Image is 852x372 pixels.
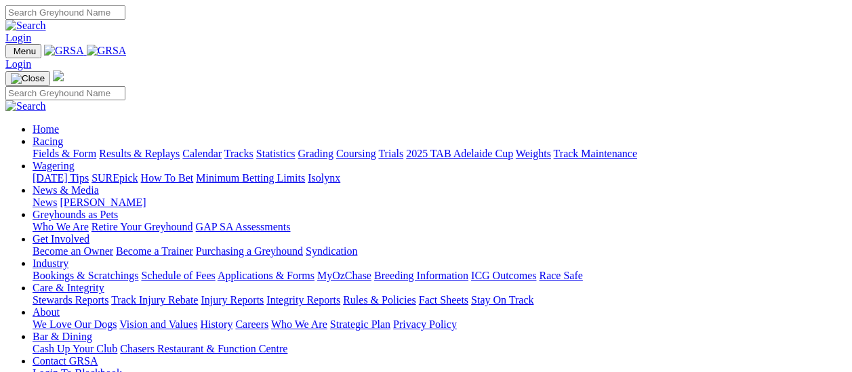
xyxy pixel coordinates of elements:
[33,233,89,245] a: Get Involved
[33,294,108,306] a: Stewards Reports
[298,148,333,159] a: Grading
[33,270,847,282] div: Industry
[33,136,63,147] a: Racing
[539,270,582,281] a: Race Safe
[120,343,287,354] a: Chasers Restaurant & Function Centre
[33,282,104,293] a: Care & Integrity
[5,44,41,58] button: Toggle navigation
[235,318,268,330] a: Careers
[374,270,468,281] a: Breeding Information
[471,270,536,281] a: ICG Outcomes
[256,148,296,159] a: Statistics
[33,197,57,208] a: News
[33,306,60,318] a: About
[33,245,113,257] a: Become an Owner
[196,172,305,184] a: Minimum Betting Limits
[33,294,847,306] div: Care & Integrity
[5,86,125,100] input: Search
[33,123,59,135] a: Home
[306,245,357,257] a: Syndication
[5,100,46,112] img: Search
[196,221,291,232] a: GAP SA Assessments
[200,318,232,330] a: History
[92,221,193,232] a: Retire Your Greyhound
[33,160,75,171] a: Wagering
[44,45,84,57] img: GRSA
[5,32,31,43] a: Login
[33,257,68,269] a: Industry
[343,294,416,306] a: Rules & Policies
[87,45,127,57] img: GRSA
[141,172,194,184] a: How To Bet
[330,318,390,330] a: Strategic Plan
[33,355,98,367] a: Contact GRSA
[317,270,371,281] a: MyOzChase
[224,148,253,159] a: Tracks
[119,318,197,330] a: Vision and Values
[5,20,46,32] img: Search
[516,148,551,159] a: Weights
[419,294,468,306] a: Fact Sheets
[393,318,457,330] a: Privacy Policy
[14,46,36,56] span: Menu
[182,148,222,159] a: Calendar
[111,294,198,306] a: Track Injury Rebate
[271,318,327,330] a: Who We Are
[406,148,513,159] a: 2025 TAB Adelaide Cup
[196,245,303,257] a: Purchasing a Greyhound
[53,70,64,81] img: logo-grsa-white.png
[33,343,117,354] a: Cash Up Your Club
[33,245,847,257] div: Get Involved
[33,184,99,196] a: News & Media
[336,148,376,159] a: Coursing
[33,221,89,232] a: Who We Are
[5,5,125,20] input: Search
[33,172,89,184] a: [DATE] Tips
[33,172,847,184] div: Wagering
[33,221,847,233] div: Greyhounds as Pets
[141,270,215,281] a: Schedule of Fees
[33,331,92,342] a: Bar & Dining
[266,294,340,306] a: Integrity Reports
[33,270,138,281] a: Bookings & Scratchings
[11,73,45,84] img: Close
[92,172,138,184] a: SUREpick
[33,197,847,209] div: News & Media
[33,148,96,159] a: Fields & Form
[5,71,50,86] button: Toggle navigation
[33,209,118,220] a: Greyhounds as Pets
[116,245,193,257] a: Become a Trainer
[201,294,264,306] a: Injury Reports
[33,318,117,330] a: We Love Our Dogs
[308,172,340,184] a: Isolynx
[33,343,847,355] div: Bar & Dining
[60,197,146,208] a: [PERSON_NAME]
[33,318,847,331] div: About
[378,148,403,159] a: Trials
[554,148,637,159] a: Track Maintenance
[218,270,315,281] a: Applications & Forms
[33,148,847,160] div: Racing
[471,294,533,306] a: Stay On Track
[5,58,31,70] a: Login
[99,148,180,159] a: Results & Replays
